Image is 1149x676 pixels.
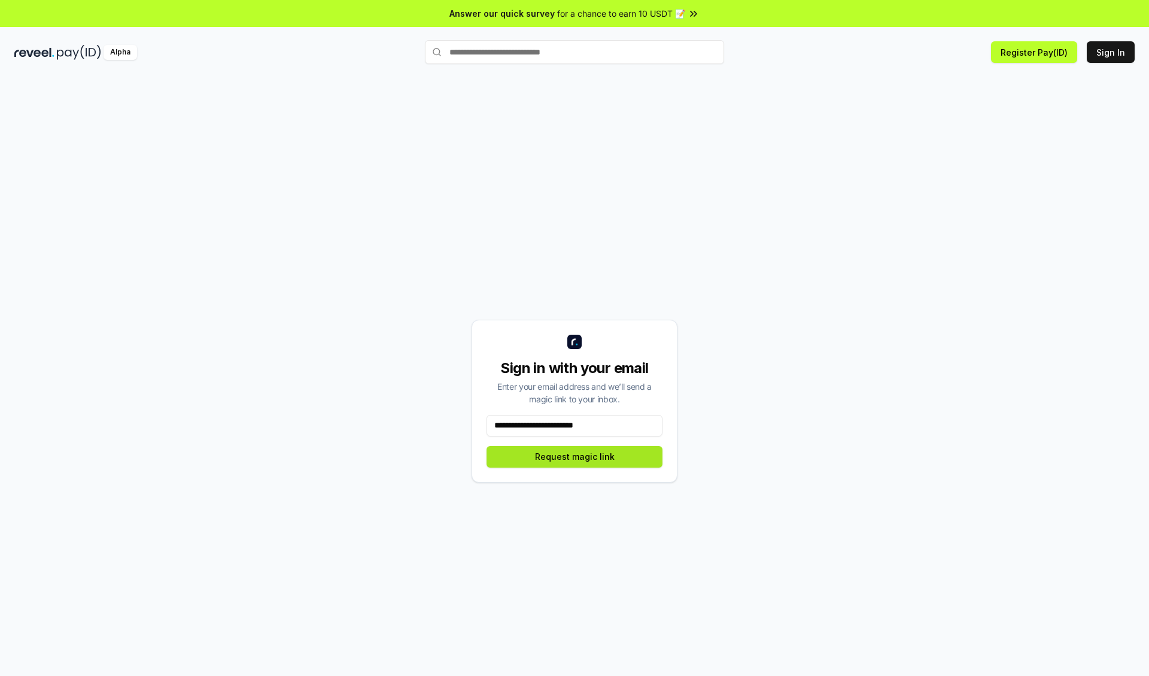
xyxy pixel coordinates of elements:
button: Register Pay(ID) [991,41,1077,63]
div: Alpha [104,45,137,60]
img: logo_small [567,335,582,349]
span: for a chance to earn 10 USDT 📝 [557,7,685,20]
button: Request magic link [487,446,662,468]
span: Answer our quick survey [449,7,555,20]
div: Sign in with your email [487,359,662,378]
img: pay_id [57,45,101,60]
button: Sign In [1087,41,1135,63]
img: reveel_dark [14,45,54,60]
div: Enter your email address and we’ll send a magic link to your inbox. [487,380,662,405]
